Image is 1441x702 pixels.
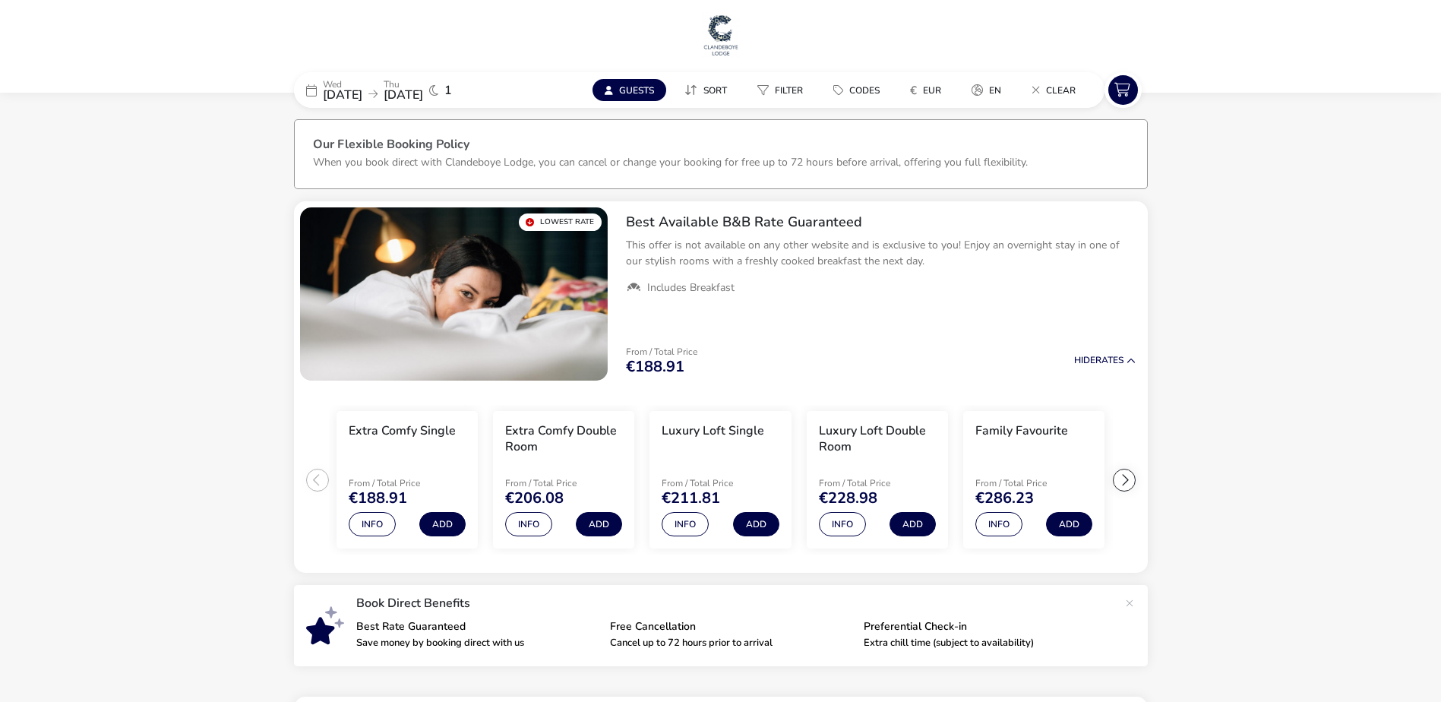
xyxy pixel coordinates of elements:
[505,512,552,536] button: Info
[923,84,941,96] span: EUR
[614,201,1148,308] div: Best Available B&B Rate GuaranteedThis offer is not available on any other website and is exclusi...
[485,405,642,555] swiper-slide: 2 / 6
[610,621,852,632] p: Free Cancellation
[323,80,362,89] p: Wed
[619,84,654,96] span: Guests
[733,512,779,536] button: Add
[349,512,396,536] button: Info
[294,72,522,108] div: Wed[DATE]Thu[DATE]1
[910,83,917,98] i: €
[349,491,407,506] span: €188.91
[703,84,727,96] span: Sort
[313,155,1028,169] p: When you book direct with Clandeboye Lodge, you can cancel or change your booking for free up to ...
[975,423,1068,439] h3: Family Favourite
[1046,84,1076,96] span: Clear
[819,512,866,536] button: Info
[821,79,898,101] naf-pibe-menu-bar-item: Codes
[821,79,892,101] button: Codes
[593,79,672,101] naf-pibe-menu-bar-item: Guests
[626,347,697,356] p: From / Total Price
[745,79,821,101] naf-pibe-menu-bar-item: Filter
[662,512,709,536] button: Info
[356,621,598,632] p: Best Rate Guaranteed
[959,79,1013,101] button: en
[1112,405,1269,555] swiper-slide: 6 / 6
[849,84,880,96] span: Codes
[819,423,936,455] h3: Luxury Loft Double Room
[1019,79,1088,101] button: Clear
[1046,512,1092,536] button: Add
[444,84,452,96] span: 1
[898,79,953,101] button: €EUR
[349,423,456,439] h3: Extra Comfy Single
[519,213,602,231] div: Lowest Rate
[799,405,956,555] swiper-slide: 4 / 6
[626,359,684,375] span: €188.91
[323,87,362,103] span: [DATE]
[898,79,959,101] naf-pibe-menu-bar-item: €EUR
[975,512,1022,536] button: Info
[1019,79,1094,101] naf-pibe-menu-bar-item: Clear
[702,12,740,58] img: Main Website
[384,80,423,89] p: Thu
[959,79,1019,101] naf-pibe-menu-bar-item: en
[576,512,622,536] button: Add
[610,638,852,648] p: Cancel up to 72 hours prior to arrival
[672,79,745,101] naf-pibe-menu-bar-item: Sort
[642,405,798,555] swiper-slide: 3 / 6
[505,423,622,455] h3: Extra Comfy Double Room
[775,84,803,96] span: Filter
[626,237,1136,269] p: This offer is not available on any other website and is exclusive to you! Enjoy an overnight stay...
[864,621,1105,632] p: Preferential Check-in
[593,79,666,101] button: Guests
[819,479,936,488] p: From / Total Price
[672,79,739,101] button: Sort
[662,479,779,488] p: From / Total Price
[989,84,1001,96] span: en
[329,405,485,555] swiper-slide: 1 / 6
[956,405,1112,555] swiper-slide: 5 / 6
[647,281,735,295] span: Includes Breakfast
[356,597,1117,609] p: Book Direct Benefits
[419,512,466,536] button: Add
[356,638,598,648] p: Save money by booking direct with us
[662,423,764,439] h3: Luxury Loft Single
[349,479,466,488] p: From / Total Price
[384,87,423,103] span: [DATE]
[975,479,1092,488] p: From / Total Price
[313,138,1129,154] h3: Our Flexible Booking Policy
[745,79,815,101] button: Filter
[1074,356,1136,365] button: HideRates
[1074,354,1095,366] span: Hide
[626,213,1136,231] h2: Best Available B&B Rate Guaranteed
[819,491,877,506] span: €228.98
[864,638,1105,648] p: Extra chill time (subject to availability)
[505,491,564,506] span: €206.08
[890,512,936,536] button: Add
[662,491,720,506] span: €211.81
[300,207,608,381] swiper-slide: 1 / 1
[505,479,622,488] p: From / Total Price
[975,491,1034,506] span: €286.23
